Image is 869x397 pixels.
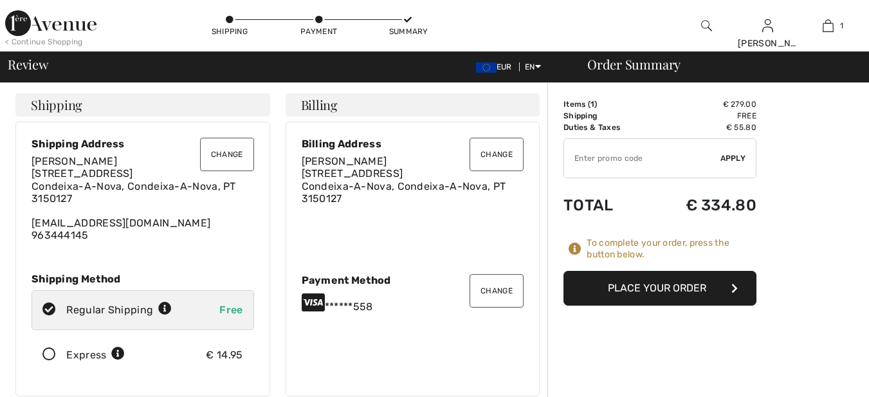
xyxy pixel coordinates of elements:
[563,122,649,133] td: Duties & Taxes
[525,62,541,71] span: EN
[31,98,82,111] span: Shipping
[200,138,254,171] button: Change
[564,139,720,178] input: Promo code
[302,167,506,204] span: [STREET_ADDRESS] Condeixa-A-Nova, Condeixa-A-Nova, PT 3150127
[206,347,242,363] div: € 14.95
[32,273,254,285] div: Shipping Method
[563,271,756,306] button: Place Your Order
[563,183,649,227] td: Total
[302,155,387,167] span: [PERSON_NAME]
[798,18,858,33] a: 1
[649,183,756,227] td: € 334.80
[823,18,834,33] img: My Bag
[210,26,249,37] div: Shipping
[8,58,48,71] span: Review
[738,37,798,50] div: [PERSON_NAME]
[649,98,756,110] td: € 279.00
[476,62,517,71] span: EUR
[32,167,236,204] span: [STREET_ADDRESS] Condeixa-A-Nova, Condeixa-A-Nova, PT 3150127
[32,155,117,167] span: [PERSON_NAME]
[701,18,712,33] img: search the website
[470,274,524,308] button: Change
[649,122,756,133] td: € 55.80
[840,20,843,32] span: 1
[590,100,594,109] span: 1
[389,26,428,37] div: Summary
[476,62,497,73] img: Euro
[302,138,524,150] div: Billing Address
[762,19,773,32] a: Sign In
[587,237,756,261] div: To complete your order, press the button below.
[301,98,338,111] span: Billing
[720,152,746,164] span: Apply
[32,155,254,241] div: [EMAIL_ADDRESS][DOMAIN_NAME] 963444145
[32,138,254,150] div: Shipping Address
[219,304,242,316] span: Free
[563,110,649,122] td: Shipping
[563,98,649,110] td: Items ( )
[762,18,773,33] img: My Info
[300,26,338,37] div: Payment
[66,347,125,363] div: Express
[66,302,172,318] div: Regular Shipping
[302,274,524,286] div: Payment Method
[649,110,756,122] td: Free
[5,10,96,36] img: 1ère Avenue
[5,36,83,48] div: < Continue Shopping
[572,58,861,71] div: Order Summary
[470,138,524,171] button: Change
